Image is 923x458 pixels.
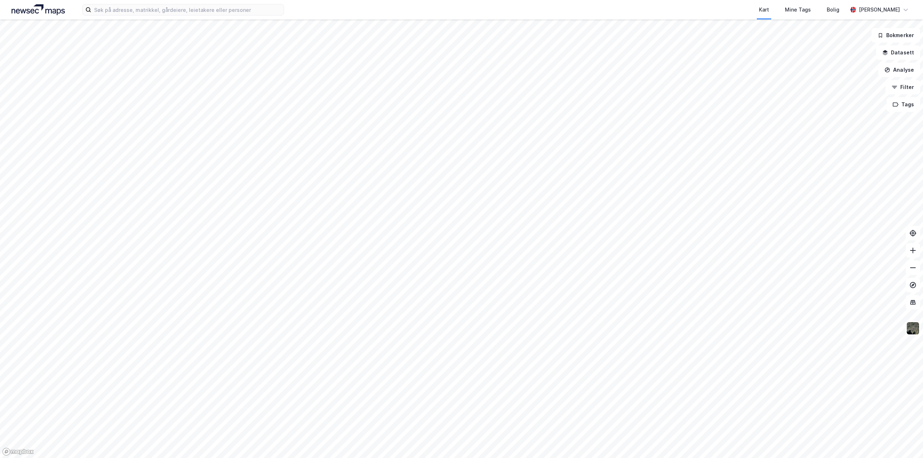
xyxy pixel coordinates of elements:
[887,423,923,458] iframe: Chat Widget
[759,5,769,14] div: Kart
[827,5,839,14] div: Bolig
[859,5,900,14] div: [PERSON_NAME]
[785,5,811,14] div: Mine Tags
[91,4,284,15] input: Søk på adresse, matrikkel, gårdeiere, leietakere eller personer
[12,4,65,15] img: logo.a4113a55bc3d86da70a041830d287a7e.svg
